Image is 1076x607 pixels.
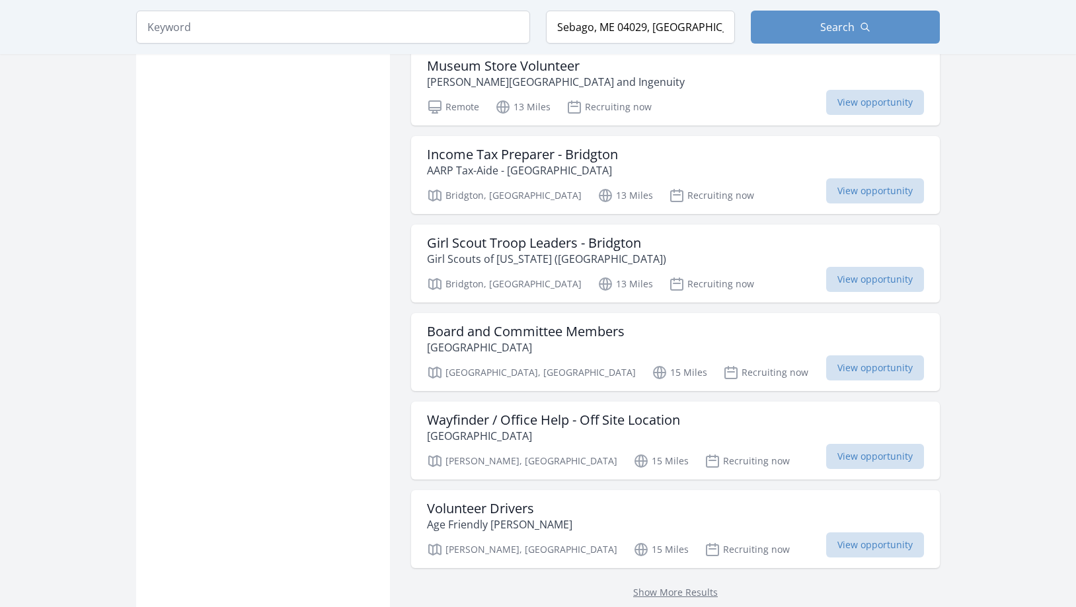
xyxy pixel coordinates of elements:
[826,178,924,203] span: View opportunity
[411,225,940,303] a: Girl Scout Troop Leaders - Bridgton Girl Scouts of [US_STATE] ([GEOGRAPHIC_DATA]) Bridgton, [GEOG...
[597,188,653,203] p: 13 Miles
[723,365,808,380] p: Recruiting now
[597,276,653,292] p: 13 Miles
[633,453,689,469] p: 15 Miles
[427,58,685,74] h3: Museum Store Volunteer
[427,147,618,162] h3: Income Tax Preparer - Bridgton
[427,235,666,251] h3: Girl Scout Troop Leaders - Bridgton
[705,453,790,469] p: Recruiting now
[427,276,582,292] p: Bridgton, [GEOGRAPHIC_DATA]
[669,276,754,292] p: Recruiting now
[411,48,940,125] a: Museum Store Volunteer [PERSON_NAME][GEOGRAPHIC_DATA] and Ingenuity Remote 13 Miles Recruiting no...
[826,444,924,469] span: View opportunity
[566,99,652,115] p: Recruiting now
[669,188,754,203] p: Recruiting now
[427,339,625,355] p: [GEOGRAPHIC_DATA]
[427,412,680,428] h3: Wayfinder / Office Help - Off Site Location
[495,99,551,115] p: 13 Miles
[427,542,617,557] p: [PERSON_NAME], [GEOGRAPHIC_DATA]
[427,74,685,90] p: [PERSON_NAME][GEOGRAPHIC_DATA] and Ingenuity
[427,251,666,267] p: Girl Scouts of [US_STATE] ([GEOGRAPHIC_DATA])
[633,586,718,598] a: Show More Results
[427,517,572,532] p: Age Friendly [PERSON_NAME]
[826,267,924,292] span: View opportunity
[633,542,689,557] p: 15 Miles
[411,136,940,214] a: Income Tax Preparer - Bridgton AARP Tax-Aide - [GEOGRAPHIC_DATA] Bridgton, [GEOGRAPHIC_DATA] 13 M...
[427,99,479,115] p: Remote
[705,542,790,557] p: Recruiting now
[411,402,940,480] a: Wayfinder / Office Help - Off Site Location [GEOGRAPHIC_DATA] [PERSON_NAME], [GEOGRAPHIC_DATA] 15...
[411,490,940,568] a: Volunteer Drivers Age Friendly [PERSON_NAME] [PERSON_NAME], [GEOGRAPHIC_DATA] 15 Miles Recruiting...
[546,11,735,44] input: Location
[427,453,617,469] p: [PERSON_NAME], [GEOGRAPHIC_DATA]
[652,365,707,380] p: 15 Miles
[820,19,855,35] span: Search
[427,324,625,339] h3: Board and Committee Members
[826,355,924,380] span: View opportunity
[136,11,530,44] input: Keyword
[427,501,572,517] h3: Volunteer Drivers
[826,90,924,115] span: View opportunity
[826,532,924,557] span: View opportunity
[411,313,940,391] a: Board and Committee Members [GEOGRAPHIC_DATA] [GEOGRAPHIC_DATA], [GEOGRAPHIC_DATA] 15 Miles Recru...
[427,428,680,444] p: [GEOGRAPHIC_DATA]
[427,188,582,203] p: Bridgton, [GEOGRAPHIC_DATA]
[427,365,636,380] p: [GEOGRAPHIC_DATA], [GEOGRAPHIC_DATA]
[751,11,940,44] button: Search
[427,162,618,178] p: AARP Tax-Aide - [GEOGRAPHIC_DATA]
